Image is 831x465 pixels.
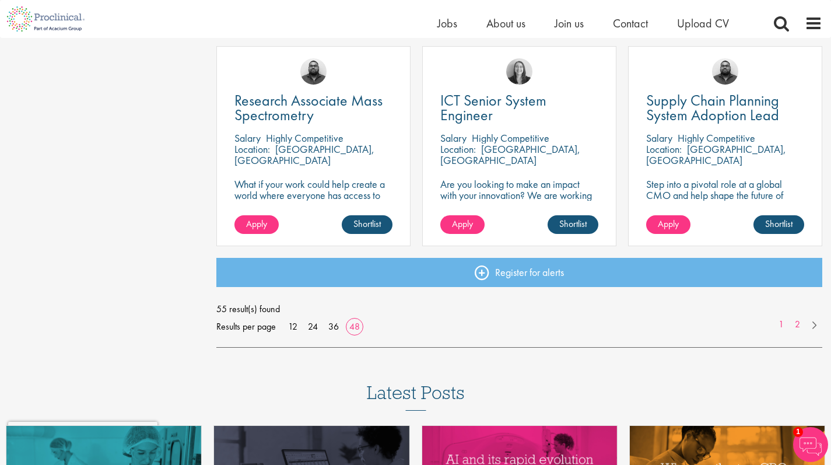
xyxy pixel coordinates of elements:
[234,131,261,145] span: Salary
[440,131,467,145] span: Salary
[300,58,327,85] img: Ashley Bennett
[555,16,584,31] a: Join us
[712,58,738,85] img: Ashley Bennett
[613,16,648,31] a: Contact
[216,300,822,318] span: 55 result(s) found
[266,131,343,145] p: Highly Competitive
[506,58,532,85] img: Mia Kellerman
[472,131,549,145] p: Highly Competitive
[304,320,322,333] a: 24
[234,90,383,125] span: Research Associate Mass Spectrometry
[793,427,828,462] img: Chatbot
[440,215,485,234] a: Apply
[646,90,779,125] span: Supply Chain Planning System Adoption Lead
[437,16,457,31] a: Jobs
[548,215,598,234] a: Shortlist
[773,318,790,331] a: 1
[284,320,301,333] a: 12
[753,215,804,234] a: Shortlist
[789,318,806,331] a: 2
[345,320,364,333] a: 48
[440,142,580,167] p: [GEOGRAPHIC_DATA], [GEOGRAPHIC_DATA]
[8,422,157,457] iframe: reCAPTCHA
[646,93,804,123] a: Supply Chain Planning System Adoption Lead
[646,131,672,145] span: Salary
[342,215,392,234] a: Shortlist
[234,93,392,123] a: Research Associate Mass Spectrometry
[234,142,374,167] p: [GEOGRAPHIC_DATA], [GEOGRAPHIC_DATA]
[216,318,276,335] span: Results per page
[324,320,343,333] a: 36
[646,142,682,156] span: Location:
[440,142,476,156] span: Location:
[486,16,525,31] a: About us
[246,218,267,230] span: Apply
[367,383,465,411] h3: Latest Posts
[793,427,803,437] span: 1
[234,179,392,234] p: What if your work could help create a world where everyone has access to better healthcare? How a...
[440,93,598,123] a: ICT Senior System Engineer
[234,142,270,156] span: Location:
[440,179,598,234] p: Are you looking to make an impact with your innovation? We are working with a dedicated pharmaceu...
[440,90,546,125] span: ICT Senior System Engineer
[677,16,729,31] a: Upload CV
[216,258,822,287] a: Register for alerts
[646,179,804,212] p: Step into a pivotal role at a global CMO and help shape the future of healthcare supply chain.
[646,142,786,167] p: [GEOGRAPHIC_DATA], [GEOGRAPHIC_DATA]
[646,215,690,234] a: Apply
[234,215,279,234] a: Apply
[452,218,473,230] span: Apply
[678,131,755,145] p: Highly Competitive
[658,218,679,230] span: Apply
